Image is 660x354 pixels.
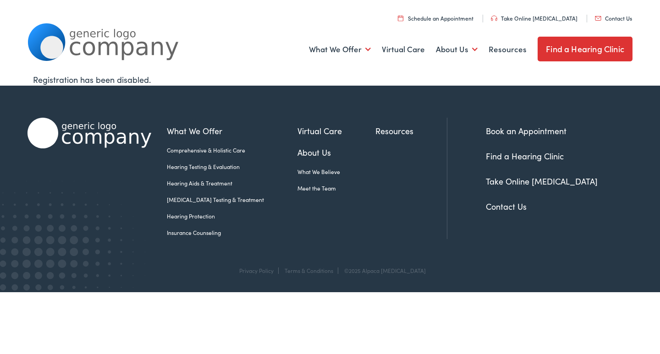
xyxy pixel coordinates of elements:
[167,229,297,237] a: Insurance Counseling
[297,168,375,176] a: What We Believe
[297,146,375,158] a: About Us
[167,163,297,171] a: Hearing Testing & Evaluation
[538,37,632,61] a: Find a Hearing Clinic
[486,125,566,136] a: Book an Appointment
[167,196,297,204] a: [MEDICAL_DATA] Testing & Treatment
[309,33,371,66] a: What We Offer
[486,201,527,212] a: Contact Us
[595,16,601,21] img: utility icon
[491,16,497,21] img: utility icon
[167,212,297,220] a: Hearing Protection
[398,15,403,21] img: utility icon
[297,184,375,192] a: Meet the Team
[167,146,297,154] a: Comprehensive & Holistic Care
[340,267,426,274] div: ©2025 Alpaca [MEDICAL_DATA]
[375,125,447,137] a: Resources
[167,179,297,187] a: Hearing Aids & Treatment
[398,14,473,22] a: Schedule an Appointment
[595,14,632,22] a: Contact Us
[436,33,478,66] a: About Us
[167,125,297,137] a: What We Offer
[27,118,151,148] img: Alpaca Audiology
[285,267,333,274] a: Terms & Conditions
[486,150,564,162] a: Find a Hearing Clinic
[489,33,527,66] a: Resources
[382,33,425,66] a: Virtual Care
[491,14,577,22] a: Take Online [MEDICAL_DATA]
[239,267,274,274] a: Privacy Policy
[297,125,375,137] a: Virtual Care
[486,175,598,187] a: Take Online [MEDICAL_DATA]
[33,73,627,86] div: Registration has been disabled.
